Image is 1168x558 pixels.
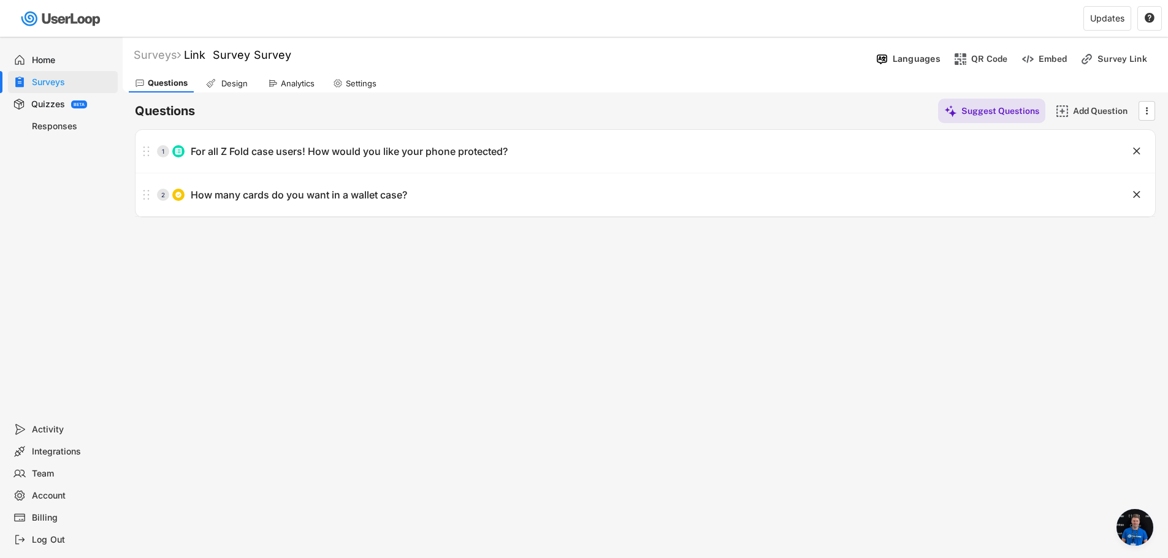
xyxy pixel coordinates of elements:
[1144,13,1155,24] button: 
[31,99,65,110] div: Quizzes
[961,105,1039,116] div: Suggest Questions
[32,121,113,132] div: Responses
[157,148,169,154] div: 1
[971,53,1008,64] div: QR Code
[134,48,181,62] div: Surveys
[1146,104,1148,117] text: 
[135,103,195,119] h6: Questions
[1090,14,1124,23] div: Updates
[1073,105,1134,116] div: Add Question
[1131,189,1143,201] button: 
[346,78,376,89] div: Settings
[148,78,188,88] div: Questions
[893,53,941,64] div: Languages
[1080,53,1093,66] img: LinkMinor.svg
[876,53,888,66] img: Language%20Icon.svg
[175,191,182,198] img: CircleTickMinorWhite.svg
[32,534,113,546] div: Log Out
[1133,188,1140,201] text: 
[1140,102,1153,120] button: 
[175,148,182,155] img: ListMajor.svg
[32,424,113,435] div: Activity
[32,512,113,524] div: Billing
[191,189,407,202] div: How many cards do you want in a wallet case?
[1145,12,1155,23] text: 
[32,468,113,480] div: Team
[32,446,113,458] div: Integrations
[1056,105,1069,118] img: AddMajor.svg
[1021,53,1034,66] img: EmbedMinor.svg
[954,53,967,66] img: ShopcodesMajor.svg
[32,490,113,502] div: Account
[191,145,508,158] div: For all Z Fold case users! How would you like your phone protected?
[157,192,169,198] div: 2
[219,78,250,89] div: Design
[1097,53,1159,64] div: Survey Link
[32,77,113,88] div: Surveys
[184,48,291,61] font: Link Survey Survey
[1131,145,1143,157] button: 
[1116,509,1153,546] div: Open chat
[1039,53,1067,64] div: Embed
[1133,145,1140,157] text: 
[944,105,957,118] img: MagicMajor%20%28Purple%29.svg
[18,6,105,31] img: userloop-logo-01.svg
[281,78,315,89] div: Analytics
[74,102,85,107] div: BETA
[32,55,113,66] div: Home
